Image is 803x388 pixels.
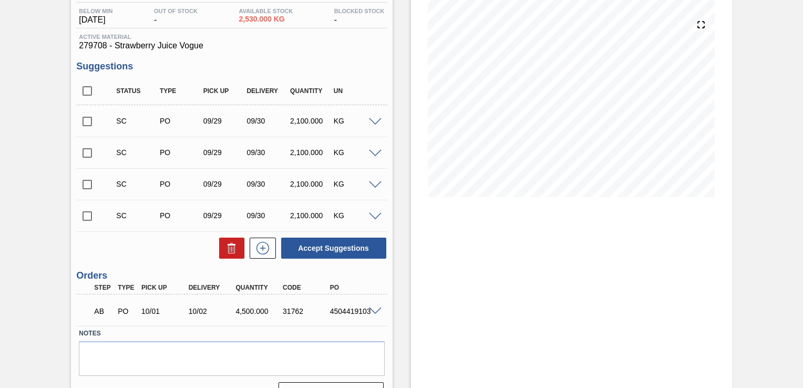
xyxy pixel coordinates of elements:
[287,87,335,95] div: Quantity
[91,284,115,291] div: Step
[79,34,384,40] span: Active Material
[331,211,378,220] div: KG
[287,180,335,188] div: 2,100.000
[76,270,387,281] h3: Orders
[280,307,332,315] div: 31762
[157,211,204,220] div: Purchase order
[114,211,161,220] div: Suggestion Created
[233,307,284,315] div: 4,500.000
[79,8,112,14] span: Below Min
[139,307,190,315] div: 10/01/2025
[334,8,385,14] span: Blocked Stock
[79,41,384,50] span: 279708 - Strawberry Juice Vogue
[287,148,335,157] div: 2,100.000
[94,307,112,315] p: AB
[331,117,378,125] div: KG
[114,87,161,95] div: Status
[233,284,284,291] div: Quantity
[115,307,139,315] div: Purchase order
[281,238,386,259] button: Accept Suggestions
[151,8,200,25] div: -
[331,180,378,188] div: KG
[91,300,115,323] div: Awaiting Billing
[201,117,248,125] div: 09/29/2025
[201,87,248,95] div: Pick up
[327,307,379,315] div: 4504419103
[244,117,291,125] div: 09/30/2025
[79,326,384,341] label: Notes
[114,148,161,157] div: Suggestion Created
[157,117,204,125] div: Purchase order
[287,117,335,125] div: 2,100.000
[114,117,161,125] div: Suggestion Created
[332,8,387,25] div: -
[201,180,248,188] div: 09/29/2025
[287,211,335,220] div: 2,100.000
[244,148,291,157] div: 09/30/2025
[186,284,238,291] div: Delivery
[331,87,378,95] div: UN
[201,148,248,157] div: 09/29/2025
[114,180,161,188] div: Suggestion Created
[280,284,332,291] div: Code
[157,87,204,95] div: Type
[239,8,293,14] span: Available Stock
[276,237,387,260] div: Accept Suggestions
[186,307,238,315] div: 10/02/2025
[331,148,378,157] div: KG
[201,211,248,220] div: 09/29/2025
[244,87,291,95] div: Delivery
[157,180,204,188] div: Purchase order
[244,238,276,259] div: New suggestion
[239,15,293,23] span: 2,530.000 KG
[327,284,379,291] div: PO
[154,8,198,14] span: Out Of Stock
[244,180,291,188] div: 09/30/2025
[139,284,190,291] div: Pick up
[157,148,204,157] div: Purchase order
[214,238,244,259] div: Delete Suggestions
[76,61,387,72] h3: Suggestions
[79,15,112,25] span: [DATE]
[244,211,291,220] div: 09/30/2025
[115,284,139,291] div: Type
